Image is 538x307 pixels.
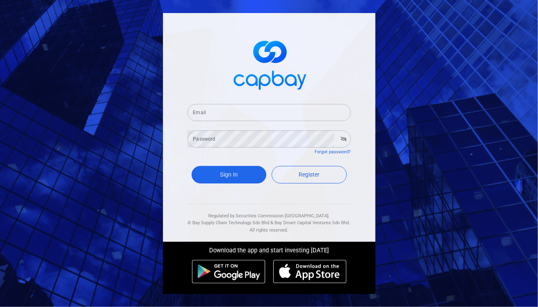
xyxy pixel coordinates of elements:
div: Download the app and start investing [DATE] [157,242,382,256]
a: Register [272,166,347,183]
button: Sign In [192,166,267,183]
span: Bay Smart Capital Ventures Sdn Bhd. [275,220,350,225]
a: Forgot password? [315,149,351,155]
img: ios [273,260,346,283]
div: Regulated by Securities Commission [GEOGRAPHIC_DATA]. & All rights reserved. [188,204,351,234]
span: Register [299,171,319,178]
img: logo [228,33,310,94]
img: android [192,260,266,283]
span: © Bay Supply Chain Technology Sdn Bhd [188,220,270,225]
